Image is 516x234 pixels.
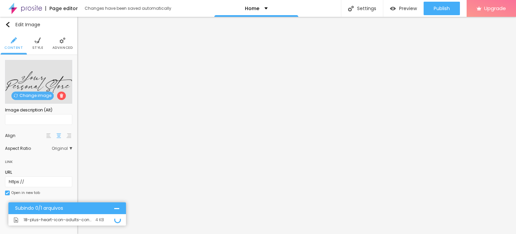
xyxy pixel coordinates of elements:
span: Change image [11,92,54,100]
button: Preview [383,2,424,15]
p: Home [245,6,259,11]
img: Icone [35,37,41,43]
div: Changes have been saved automatically [85,6,171,10]
button: Publish [424,2,460,15]
img: Icone [5,22,10,27]
img: Icone [11,37,17,43]
div: Align [5,134,45,138]
img: Icone [59,94,63,98]
div: Aspect Ratio [5,146,52,151]
span: Content [4,46,23,49]
div: URL [5,169,72,175]
img: Icone [14,94,18,98]
img: Icone [59,37,66,43]
img: Icone [348,6,354,11]
div: Image description (Alt) [5,107,72,113]
div: Edit Image [5,22,40,27]
span: Preview [399,6,417,11]
img: paragraph-left-align.svg [46,133,51,138]
span: Advanced [52,46,73,49]
img: view-1.svg [390,6,396,11]
span: Original [52,146,72,151]
div: Open in new tab [11,191,40,195]
div: 4 KB [95,218,104,222]
span: Publish [434,6,450,11]
div: Page editor [45,6,78,11]
span: Upgrade [484,5,506,11]
span: Style [32,46,43,49]
img: paragraph-center-align.svg [56,133,61,138]
img: paragraph-right-align.svg [67,133,71,138]
img: Icone [13,218,18,223]
div: Link [5,158,13,165]
span: 18-plus-heart-icon-adults-content-only-symbol-vector-illustration_87543-11386.jpg [24,218,92,222]
img: Icone [6,191,9,195]
div: Link [5,154,72,166]
iframe: Editor [77,17,516,234]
